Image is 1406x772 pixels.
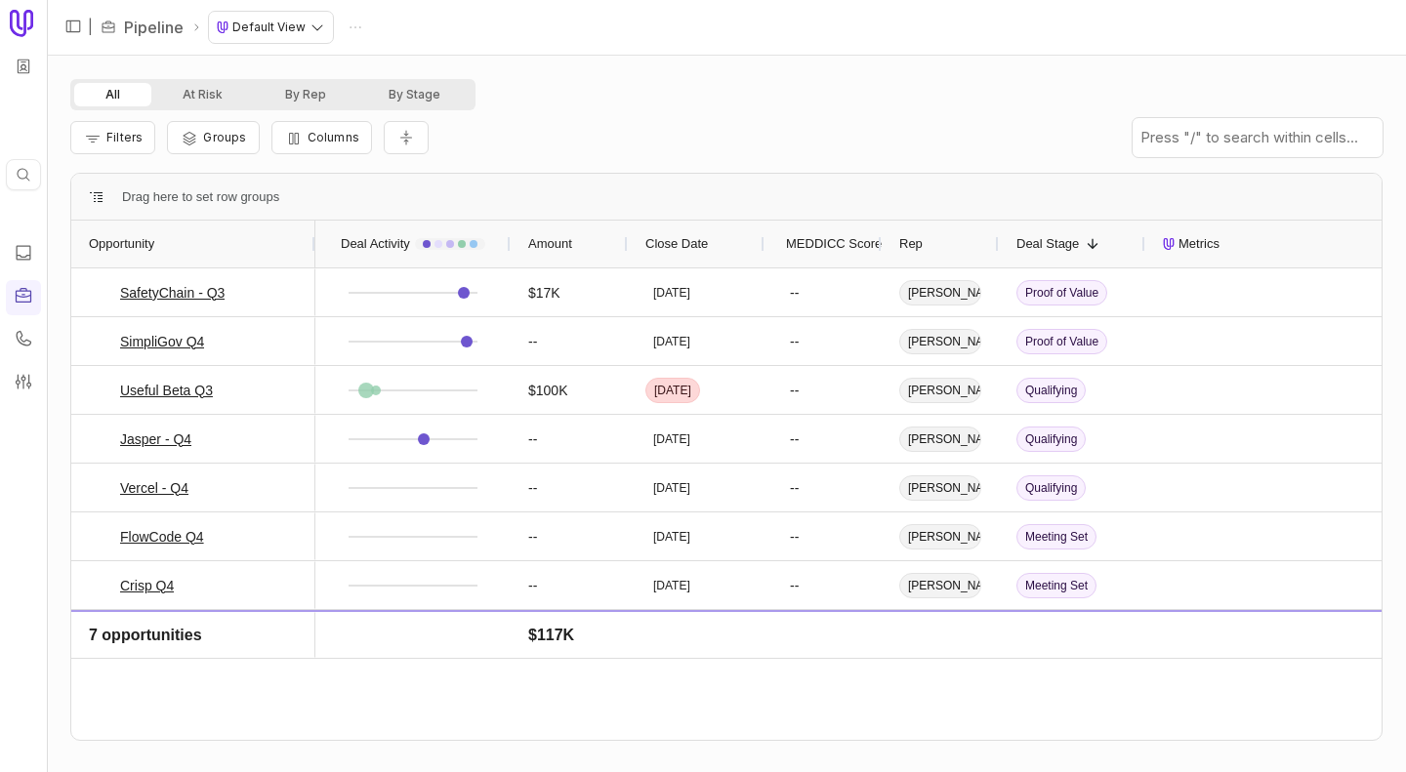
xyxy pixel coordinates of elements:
[528,476,537,500] span: --
[653,334,690,349] time: [DATE]
[254,83,357,106] button: By Rep
[1016,280,1107,305] span: Proof of Value
[782,221,864,267] div: MEDDICC Score
[74,83,151,106] button: All
[653,480,690,496] time: [DATE]
[122,185,279,209] div: Row Groups
[88,16,93,39] span: |
[653,285,690,301] time: [DATE]
[120,574,174,597] a: Crisp Q4
[653,529,690,545] time: [DATE]
[645,232,708,256] span: Close Date
[899,280,981,305] span: [PERSON_NAME]
[70,121,155,154] button: Filter Pipeline
[120,476,188,500] a: Vercel - Q4
[271,121,372,154] button: Columns
[899,378,981,403] span: [PERSON_NAME]
[528,574,537,597] span: --
[899,573,981,598] span: [PERSON_NAME]
[528,427,537,451] span: --
[899,475,981,501] span: [PERSON_NAME]
[1016,427,1086,452] span: Qualifying
[1016,232,1079,256] span: Deal Stage
[1016,475,1086,501] span: Qualifying
[899,524,981,549] span: [PERSON_NAME]
[790,525,799,549] div: --
[528,525,537,549] span: --
[59,12,88,41] button: Expand sidebar
[899,329,981,354] span: [PERSON_NAME]
[653,431,690,447] time: [DATE]
[120,379,213,402] a: Useful Beta Q3
[89,232,154,256] span: Opportunity
[384,121,429,155] button: Collapse all rows
[120,330,204,353] a: SimpliGov Q4
[899,427,981,452] span: [PERSON_NAME]
[341,232,410,256] span: Deal Activity
[790,427,799,451] div: --
[1016,378,1086,403] span: Qualifying
[1016,573,1096,598] span: Meeting Set
[167,121,259,154] button: Group Pipeline
[790,379,799,402] div: --
[120,427,191,451] a: Jasper - Q4
[341,13,370,42] button: Actions
[357,83,472,106] button: By Stage
[1179,232,1220,256] span: Metrics
[1133,118,1383,157] input: Press "/" to search within cells...
[528,330,537,353] span: --
[122,185,279,209] span: Drag here to set row groups
[790,574,799,597] div: --
[120,281,225,305] a: SafetyChain - Q3
[654,383,691,398] time: [DATE]
[151,83,254,106] button: At Risk
[786,232,882,256] span: MEDDICC Score
[124,16,184,39] a: Pipeline
[308,130,359,144] span: Columns
[9,52,38,81] button: Workspace
[653,578,690,593] time: [DATE]
[1016,329,1107,354] span: Proof of Value
[790,476,799,500] div: --
[528,379,567,402] span: $100K
[790,330,799,353] div: --
[528,232,572,256] span: Amount
[203,130,246,144] span: Groups
[120,525,204,549] a: FlowCode Q4
[106,130,143,144] span: Filters
[1016,524,1096,549] span: Meeting Set
[528,281,560,305] span: $17K
[899,232,923,256] span: Rep
[790,281,799,305] div: --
